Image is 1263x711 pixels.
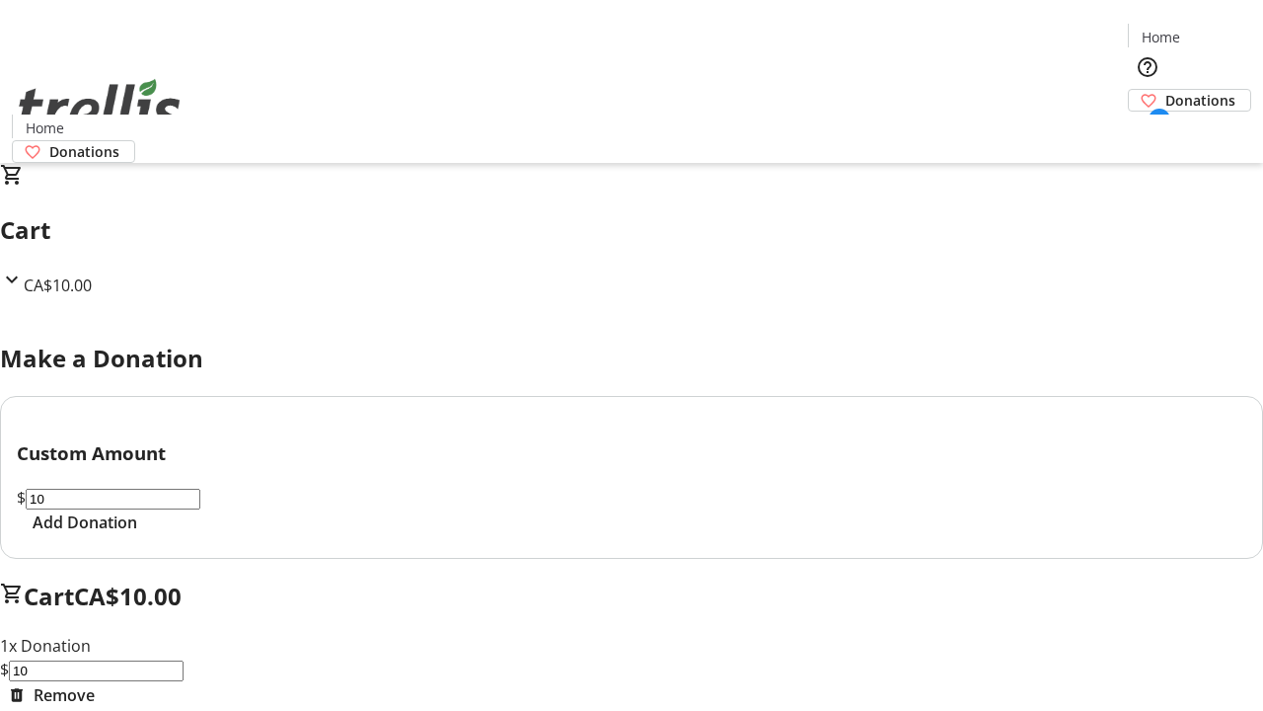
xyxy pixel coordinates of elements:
a: Home [13,118,76,138]
span: CA$10.00 [24,275,92,296]
input: Donation Amount [26,489,200,510]
input: Donation Amount [9,661,184,681]
a: Home [1129,27,1192,47]
span: Donations [49,141,119,162]
span: Home [26,118,64,138]
a: Donations [12,140,135,163]
span: Remove [34,683,95,707]
button: Help [1128,47,1167,87]
span: Donations [1165,90,1235,111]
button: Cart [1128,112,1167,151]
span: $ [17,487,26,509]
span: Home [1142,27,1180,47]
button: Add Donation [17,511,153,534]
a: Donations [1128,89,1251,112]
span: CA$10.00 [74,580,182,612]
h3: Custom Amount [17,439,1246,467]
span: Add Donation [33,511,137,534]
img: Orient E2E Organization DZeOS9eTtn's Logo [12,57,187,156]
